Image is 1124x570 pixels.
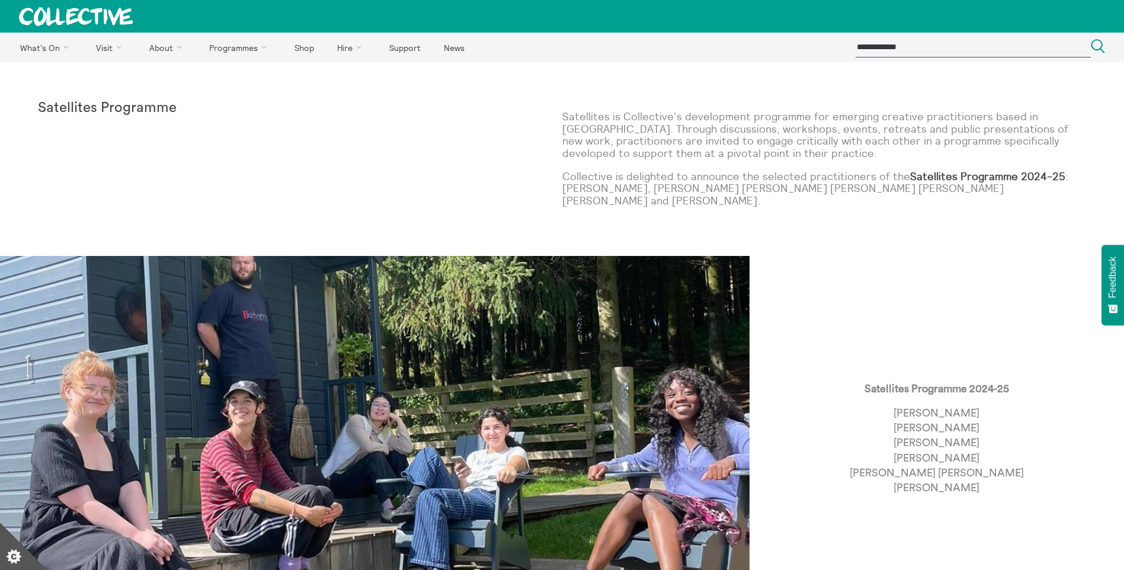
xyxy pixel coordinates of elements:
a: Hire [327,33,377,62]
p: Satellites is Collective’s development programme for emerging creative practitioners based in [GE... [562,111,1087,160]
a: Programmes [199,33,282,62]
a: News [433,33,475,62]
p: [PERSON_NAME] [PERSON_NAME] [PERSON_NAME] [PERSON_NAME] [PERSON_NAME] [PERSON_NAME] [PERSON_NAME] [850,406,1024,495]
p: Collective is delighted to announce the selected practitioners of the : [PERSON_NAME], [PERSON_NA... [562,171,1087,207]
a: Shop [284,33,324,62]
a: Support [379,33,431,62]
a: Visit [86,33,137,62]
a: About [139,33,197,62]
span: Feedback [1107,257,1118,298]
a: What's On [9,33,84,62]
strong: Satellites Programme 2024-25 [910,169,1065,183]
button: Feedback - Show survey [1101,245,1124,325]
strong: Satellites Programme 2024-25 [864,383,1009,394]
strong: Satellites Programme [38,101,177,115]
